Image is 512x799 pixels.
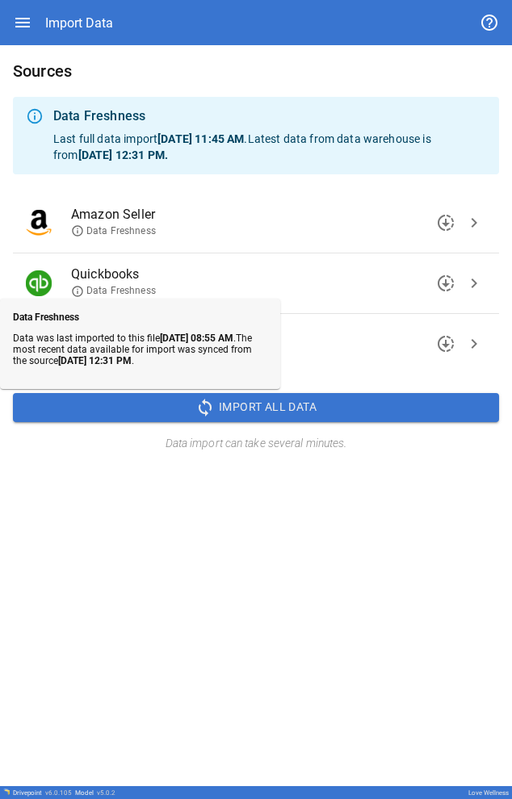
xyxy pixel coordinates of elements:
span: downloading [436,334,455,353]
span: The most recent data available for import was synced from the source . [13,333,252,366]
img: Drivepoint [3,789,10,795]
b: [DATE] 12:31 PM [58,355,132,366]
span: v 6.0.105 [45,789,72,797]
span: Data Freshness [71,284,156,298]
div: Data Freshness [53,107,486,126]
span: Data was last imported to this file . [13,333,236,344]
h6: Data import can take several minutes. [13,435,499,453]
button: Import All Data [13,393,499,422]
img: Quickbooks [26,270,52,296]
b: [DATE] 08:55 AM [160,333,233,344]
b: [DATE] 12:31 PM . [78,149,168,161]
span: chevron_right [464,334,484,353]
div: Love Wellness [468,789,509,797]
p: Last full data import . Latest data from data warehouse is from [53,131,486,163]
b: [DATE] 11:45 AM [157,132,244,145]
h6: Sources [13,58,499,84]
span: sync [195,398,215,417]
span: downloading [436,274,455,293]
div: Import Data [45,15,113,31]
span: chevron_right [464,213,484,232]
div: Drivepoint [13,789,72,797]
span: chevron_right [464,274,484,293]
span: Quickbooks [71,265,460,284]
span: Data Freshness [71,224,156,238]
span: Amazon Seller [71,205,460,224]
div: Model [75,789,115,797]
span: downloading [436,213,455,232]
span: v 5.0.2 [97,789,115,797]
span: Import All Data [219,397,317,417]
b: Data Freshness [13,312,79,323]
img: Amazon Seller [26,210,52,236]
